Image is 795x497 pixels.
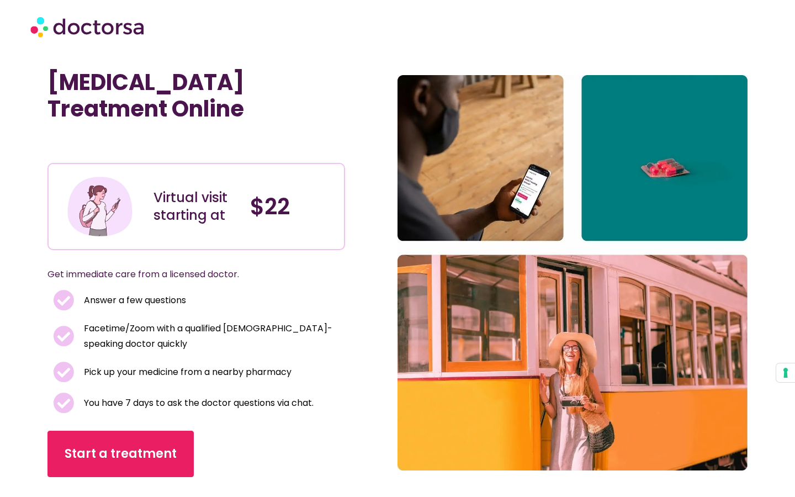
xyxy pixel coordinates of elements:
span: You have 7 days to ask the doctor questions via chat. [81,395,314,411]
h4: $22 [250,193,336,220]
img: Illustration depicting a young woman in a casual outfit, engaged with her smartphone. She has a p... [66,172,134,241]
button: Your consent preferences for tracking technologies [776,363,795,382]
span: Facetime/Zoom with a qualified [DEMOGRAPHIC_DATA]-speaking doctor quickly​ [81,321,340,352]
a: Start a treatment [47,431,194,477]
img: Collage featuring three visuals: a person using their phone to book an appointment on Doctorsa, a... [397,75,748,470]
span: Pick up your medicine from a nearby pharmacy [81,364,291,380]
p: Get immediate care from a licensed doctor. [47,267,319,282]
h1: [MEDICAL_DATA] Treatment Online [47,69,345,122]
span: Start a treatment [65,445,177,463]
div: Virtual visit starting at [153,189,239,224]
iframe: Customer reviews powered by Trustpilot [53,139,219,152]
span: Answer a few questions [81,293,186,308]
